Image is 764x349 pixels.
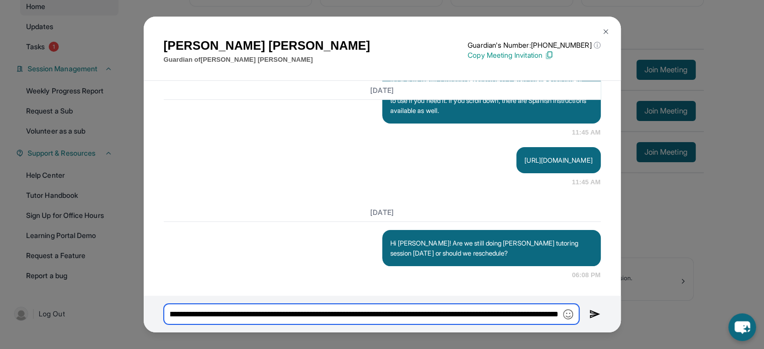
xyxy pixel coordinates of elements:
button: chat-button [728,313,756,341]
img: Send icon [589,308,601,320]
span: 06:08 PM [572,270,601,280]
h3: [DATE] [164,207,601,217]
p: Copy Meeting Invitation [468,50,600,60]
img: Close Icon [602,28,610,36]
h3: [DATE] [164,85,601,95]
p: Guardian's Number: [PHONE_NUMBER] [468,40,600,50]
h1: [PERSON_NAME] [PERSON_NAME] [164,37,370,55]
span: ⓘ [593,40,600,50]
span: 11:45 AM [572,128,600,138]
img: Copy Icon [544,51,554,60]
span: 11:45 AM [572,177,600,187]
p: Guardian of [PERSON_NAME] [PERSON_NAME] [164,55,370,65]
p: [URL][DOMAIN_NAME] [524,155,592,165]
p: Hi [PERSON_NAME]! Are we still doing [PERSON_NAME] tutoring session [DATE] or should we reschedule? [390,238,593,258]
img: Emoji [563,309,573,319]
